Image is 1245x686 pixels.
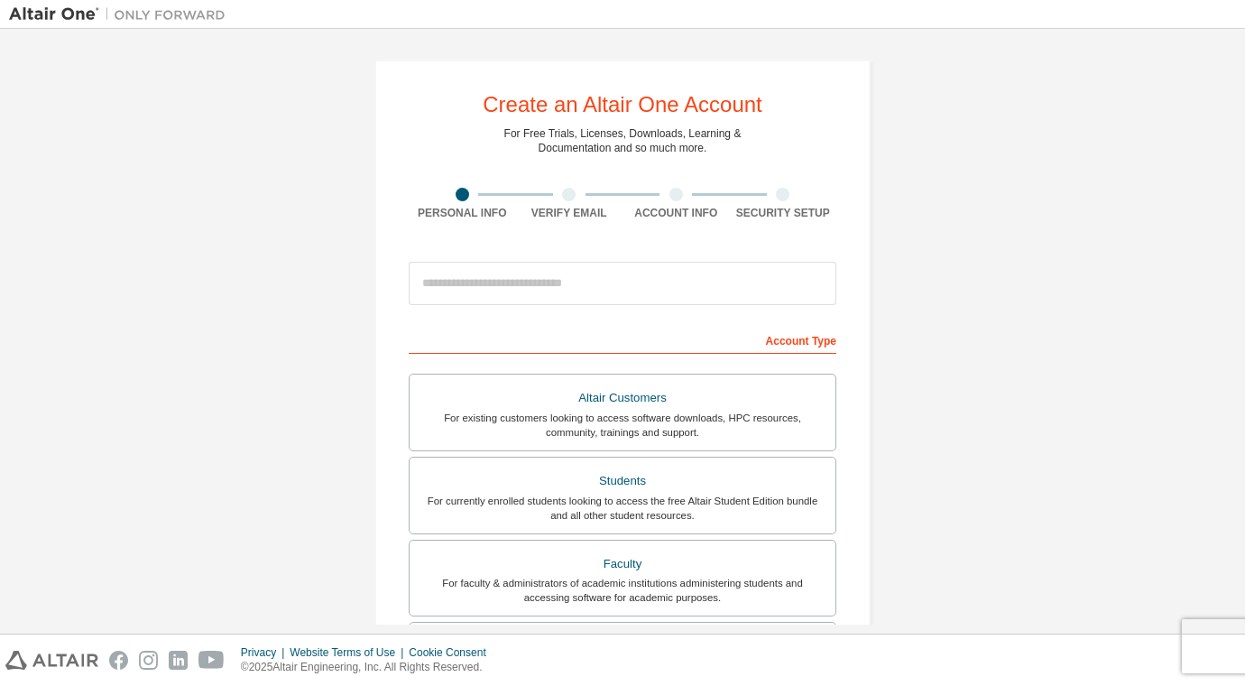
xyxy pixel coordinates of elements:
[420,494,825,523] div: For currently enrolled students looking to access the free Altair Student Edition bundle and all ...
[169,651,188,670] img: linkedin.svg
[198,651,225,670] img: youtube.svg
[409,206,516,220] div: Personal Info
[420,411,825,440] div: For existing customers looking to access software downloads, HPC resources, community, trainings ...
[730,206,837,220] div: Security Setup
[504,126,742,155] div: For Free Trials, Licenses, Downloads, Learning & Documentation and so much more.
[516,206,623,220] div: Verify Email
[139,651,158,670] img: instagram.svg
[420,385,825,411] div: Altair Customers
[241,645,290,660] div: Privacy
[420,552,825,577] div: Faculty
[241,660,497,675] p: © 2025 Altair Engineering, Inc. All Rights Reserved.
[409,645,496,660] div: Cookie Consent
[420,468,825,494] div: Students
[409,325,836,354] div: Account Type
[420,576,825,605] div: For faculty & administrators of academic institutions administering students and accessing softwa...
[622,206,730,220] div: Account Info
[483,94,762,116] div: Create an Altair One Account
[5,651,98,670] img: altair_logo.svg
[109,651,128,670] img: facebook.svg
[290,645,409,660] div: Website Terms of Use
[9,5,235,23] img: Altair One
